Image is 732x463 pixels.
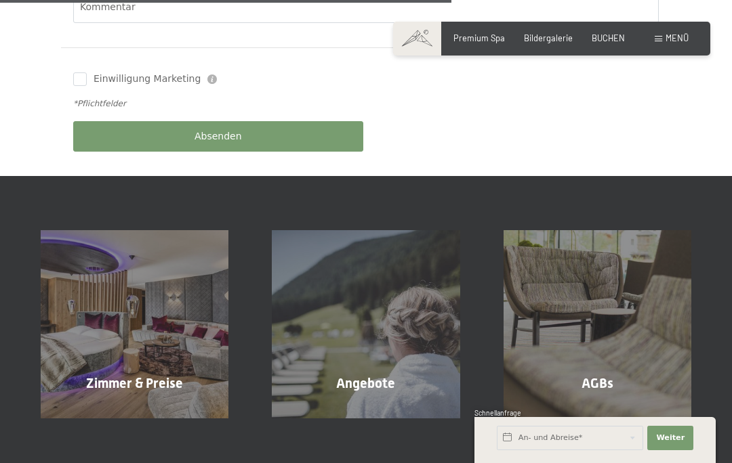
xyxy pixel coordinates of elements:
span: Einwilligung Marketing [94,72,201,86]
a: Bildergalerie [524,32,573,43]
a: Urlaub in Südtirol im Hotel Schwarzenstein – Anfrage AGBs [482,230,713,418]
span: Zimmer & Preise [86,375,183,391]
a: Urlaub in Südtirol im Hotel Schwarzenstein – Anfrage Zimmer & Preise [19,230,250,418]
a: Urlaub in Südtirol im Hotel Schwarzenstein – Anfrage Angebote [250,230,481,418]
span: Absenden [195,130,242,144]
a: BUCHEN [592,32,625,43]
span: AGBs [582,375,613,391]
span: Angebote [336,375,395,391]
span: Weiter [656,433,685,443]
span: Schnellanfrage [474,409,521,417]
a: Premium Spa [453,32,505,43]
button: Absenden [73,121,363,152]
button: Weiter [647,426,693,450]
div: *Pflichtfelder [73,98,659,110]
span: Menü [666,32,689,43]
